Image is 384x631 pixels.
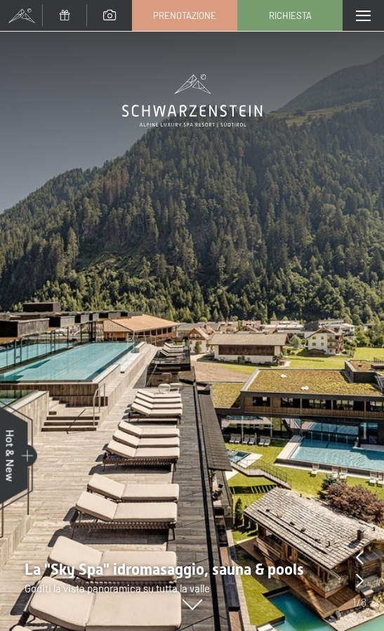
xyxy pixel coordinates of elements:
[357,594,361,610] span: /
[238,1,342,30] a: Richiesta
[25,582,210,594] span: Goditi la vista panoramica su tutta la valle
[4,429,18,481] span: Hot & New
[269,9,312,22] span: Richiesta
[153,9,216,22] span: Prenotazione
[133,1,237,30] a: Prenotazione
[361,594,366,610] span: 8
[25,561,304,578] span: La "Sky Spa" idromasaggio, sauna & pools
[352,594,357,610] span: 1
